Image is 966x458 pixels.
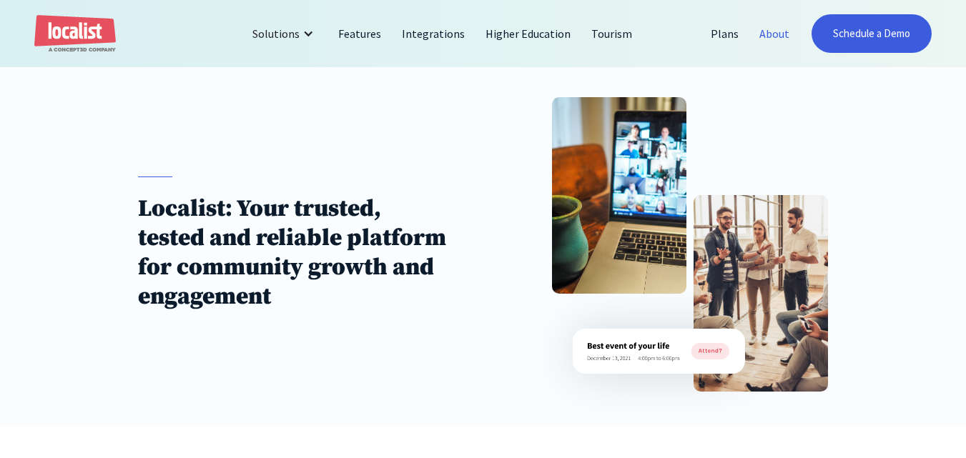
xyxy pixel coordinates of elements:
[812,14,932,53] a: Schedule a Demo
[252,25,300,42] div: Solutions
[552,97,686,294] img: About Localist
[328,16,392,51] a: Features
[475,16,581,51] a: Higher Education
[573,329,745,374] img: About Localist
[242,16,328,51] div: Solutions
[581,16,643,51] a: Tourism
[34,15,116,53] a: home
[694,195,828,392] img: About Localist
[701,16,749,51] a: Plans
[749,16,800,51] a: About
[138,194,448,312] h1: Localist: Your trusted, tested and reliable platform for community growth and engagement
[392,16,475,51] a: Integrations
